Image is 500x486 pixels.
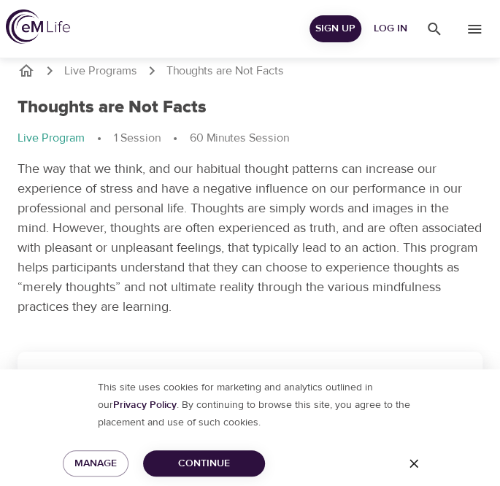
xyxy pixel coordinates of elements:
[367,15,414,42] button: Log in
[6,9,70,44] img: logo
[63,450,128,477] button: Manage
[74,455,117,473] span: Manage
[454,9,494,49] button: menu
[64,63,137,80] a: Live Programs
[114,130,161,147] p: 1 Session
[18,130,482,147] nav: breadcrumb
[18,159,482,317] p: The way that we think, and our habitual thought patterns can increase our experience of stress an...
[18,130,85,147] p: Live Program
[309,15,361,42] button: Sign Up
[315,20,355,38] span: Sign Up
[83,379,417,431] p: This site uses cookies for marketing and analytics outlined in our . By continuing to browse this...
[155,455,253,473] span: Continue
[113,398,177,412] a: Privacy Policy
[414,9,454,49] button: menu
[190,130,289,147] p: 60 Minutes Session
[166,63,284,80] p: Thoughts are Not Facts
[373,20,408,38] span: Log in
[18,62,482,80] nav: breadcrumb
[18,97,207,118] h1: Thoughts are Not Facts
[143,450,265,477] button: Continue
